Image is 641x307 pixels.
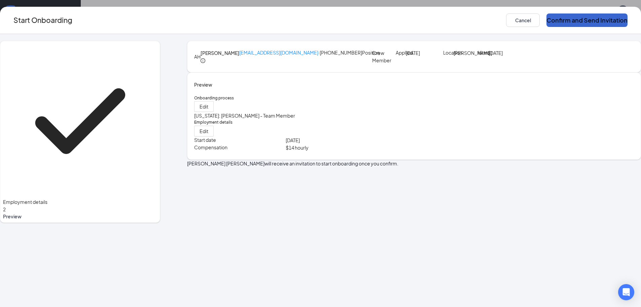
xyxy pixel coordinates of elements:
h4: [PERSON_NAME] [201,49,239,57]
p: Position [362,49,372,56]
span: info-circle [201,58,205,63]
button: Cancel [506,13,540,27]
span: 2 [3,206,6,212]
div: Open Intercom Messenger [618,284,634,300]
p: Crew Member [372,49,392,64]
span: Edit [200,128,208,134]
h5: Onboarding process [194,95,634,101]
p: Start date [194,136,286,143]
button: Edit [194,126,214,136]
p: Applied [396,49,406,56]
p: Location [443,49,454,56]
a: [EMAIL_ADDRESS][DOMAIN_NAME] [239,50,318,56]
svg: Checkmark [3,44,157,198]
p: $ 14 hourly [286,144,414,151]
span: [US_STATE]: [PERSON_NAME] - Team Member [194,113,295,119]
span: Edit [200,103,208,110]
h5: Employment details [194,119,634,125]
p: Hired [478,49,488,56]
span: Employment details [3,198,157,206]
h3: Start Onboarding [13,14,72,26]
div: AH [194,53,201,60]
p: · [PHONE_NUMBER] [239,49,362,57]
p: [PERSON_NAME] [454,49,474,57]
span: Preview [3,213,157,220]
h4: Preview [194,81,634,88]
p: [DATE] [406,49,426,57]
p: [DATE] [489,49,509,57]
p: [PERSON_NAME] [PERSON_NAME] will receive an invitation to start onboarding once you confirm. [187,160,641,167]
p: Compensation [194,144,286,151]
p: [DATE] [286,136,414,144]
button: Edit [194,101,214,112]
button: Confirm and Send Invitation [546,13,628,27]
